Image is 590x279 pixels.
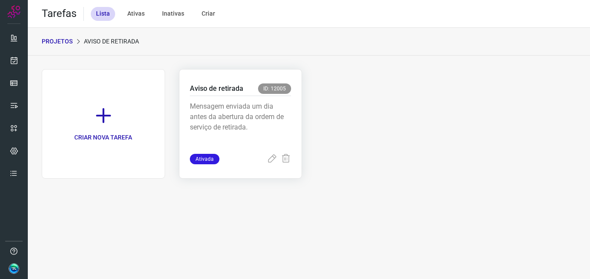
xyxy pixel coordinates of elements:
span: ID: 12005 [258,83,291,94]
img: Logo [7,5,20,18]
div: Ativas [122,7,150,21]
h2: Tarefas [42,7,76,20]
p: AVISO DE RETIRADA [84,37,139,46]
p: PROJETOS [42,37,73,46]
div: Inativas [157,7,189,21]
p: CRIAR NOVA TAREFA [74,133,132,142]
span: Ativada [190,154,219,164]
div: Lista [91,7,115,21]
p: Aviso de retirada [190,83,243,94]
p: Mensagem enviada um dia antes da abertura da ordem de serviço de retirada. [190,101,292,145]
a: CRIAR NOVA TAREFA [42,69,165,179]
div: Criar [196,7,220,21]
img: 688dd65d34f4db4d93ce8256e11a8269.jpg [9,263,19,274]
